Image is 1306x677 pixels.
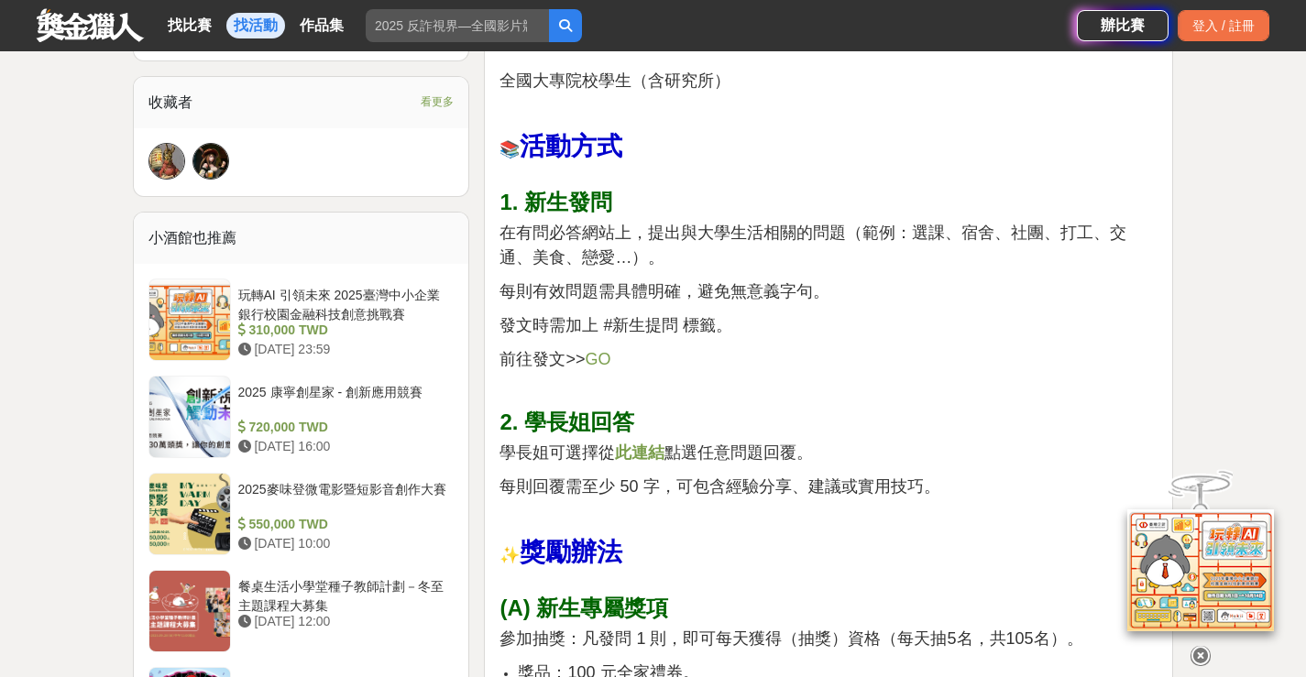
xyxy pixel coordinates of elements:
[148,376,455,458] a: 2025 康寧創星家 - 創新應用競賽 720,000 TWD [DATE] 16:00
[499,629,1082,648] span: 參加抽獎：凡發問 1 則，即可每天獲得（抽獎）資格（每天抽5名，共105名）。
[238,577,447,612] div: 餐桌生活小學堂種子教師計劃－冬至主題課程大募集
[148,473,455,555] a: 2025麥味登微電影暨短影音創作大賽 550,000 TWD [DATE] 10:00
[499,316,732,334] span: 發文時需加上 #新生提問 標籤。
[615,446,664,461] a: 此連結
[238,515,447,534] div: 550,000 TWD
[586,353,611,367] a: GO
[1077,10,1169,41] a: 辦比賽
[1127,509,1274,631] img: d2146d9a-e6f6-4337-9592-8cefde37ba6b.png
[586,350,611,368] span: GO
[499,409,634,434] strong: 2. 學長姐回答
[520,538,622,566] strong: 獎勵辦法
[520,132,622,160] strong: 活動方式
[1178,10,1269,41] div: 登入 / 註冊
[499,71,730,90] span: 全國大專院校學生（含研究所）
[499,190,612,214] strong: 1. 新生發問
[499,477,939,496] span: 每則回覆需至少 50 字，可包含經驗分享、建議或實用技巧。
[226,13,285,38] a: 找活動
[148,94,192,110] span: 收藏者
[238,437,447,456] div: [DATE] 16:00
[421,92,454,112] span: 看更多
[615,443,664,462] strong: 此連結
[238,534,447,553] div: [DATE] 10:00
[499,595,668,620] strong: (A) 新生專屬獎項
[238,383,447,418] div: 2025 康寧創星家 - 創新應用競賽
[149,144,184,179] img: Avatar
[148,570,455,652] a: 餐桌生活小學堂種子教師計劃－冬至主題課程大募集 [DATE] 12:00
[238,612,447,631] div: [DATE] 12:00
[238,480,447,515] div: 2025麥味登微電影暨短影音創作大賽
[499,140,520,158] span: 📚
[499,546,520,564] span: ✨
[499,443,615,462] span: 學長姐可選擇從
[238,340,447,359] div: [DATE] 23:59
[238,418,447,437] div: 720,000 TWD
[499,224,1126,267] span: 在有問必答網站上，提出與大學生活相關的問題（範例：選課、宿舍、社團、打工、交通、美食、戀愛…）。
[193,144,228,179] img: Avatar
[160,13,219,38] a: 找比賽
[192,143,229,180] a: Avatar
[148,278,455,361] a: 玩轉AI 引領未來 2025臺灣中小企業銀行校園金融科技創意挑戰賽 310,000 TWD [DATE] 23:59
[238,321,447,340] div: 310,000 TWD
[238,286,447,321] div: 玩轉AI 引領未來 2025臺灣中小企業銀行校園金融科技創意挑戰賽
[664,443,813,462] span: 點選任意問題回覆。
[292,13,351,38] a: 作品集
[134,213,469,264] div: 小酒館也推薦
[148,143,185,180] a: Avatar
[499,350,585,368] span: 前往發文>>
[499,282,829,300] span: 每則有效問題需具體明確，避免無意義字句。
[366,9,549,42] input: 2025 反詐視界—全國影片競賽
